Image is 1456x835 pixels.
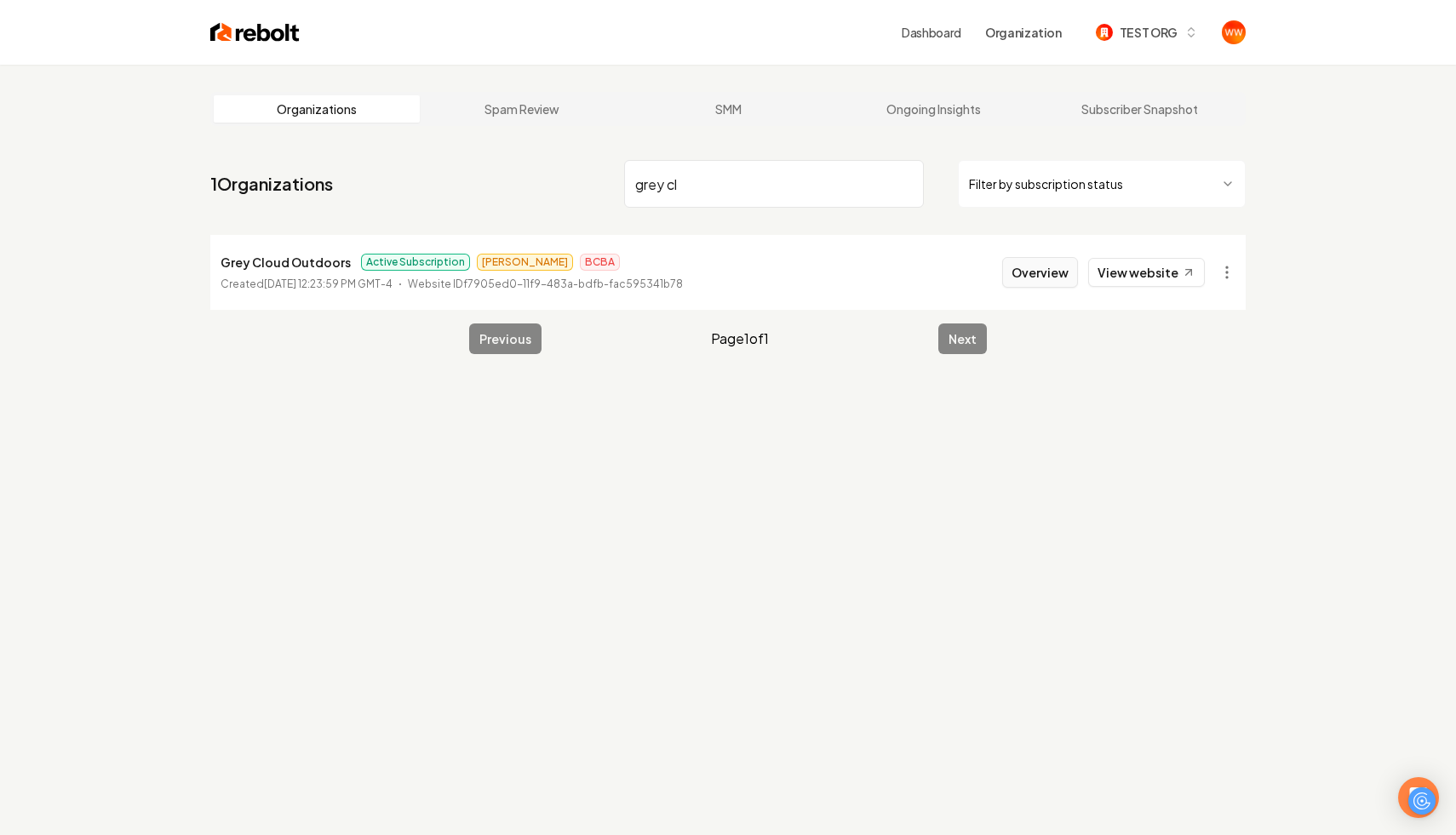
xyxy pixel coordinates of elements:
div: Open Intercom Messenger [1398,777,1439,818]
input: Search by name or ID [624,160,924,208]
time: [DATE] 12:23:59 PM GMT-4 [264,277,393,290]
button: Open user button [1222,20,1246,44]
span: TEST ORG [1120,24,1178,42]
a: Spam Review [420,95,626,123]
img: Rebolt Logo [210,20,300,44]
img: TEST ORG [1096,24,1113,41]
a: Subscriber Snapshot [1036,95,1242,123]
p: Created [221,276,393,293]
span: Page 1 of 1 [711,329,769,349]
a: View website [1088,258,1205,287]
button: Overview [1002,257,1078,288]
p: Grey Cloud Outdoors [221,252,351,272]
a: Organizations [214,95,420,123]
img: Will Wallace [1222,20,1246,44]
a: SMM [625,95,831,123]
span: [PERSON_NAME] [477,254,573,271]
p: Website ID f7905ed0-11f9-483a-bdfb-fac595341b78 [408,276,683,293]
a: 1Organizations [210,172,333,196]
button: Organization [975,17,1072,48]
span: Active Subscription [361,254,470,271]
a: Dashboard [902,24,961,41]
span: BCBA [580,254,620,271]
a: Ongoing Insights [831,95,1037,123]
